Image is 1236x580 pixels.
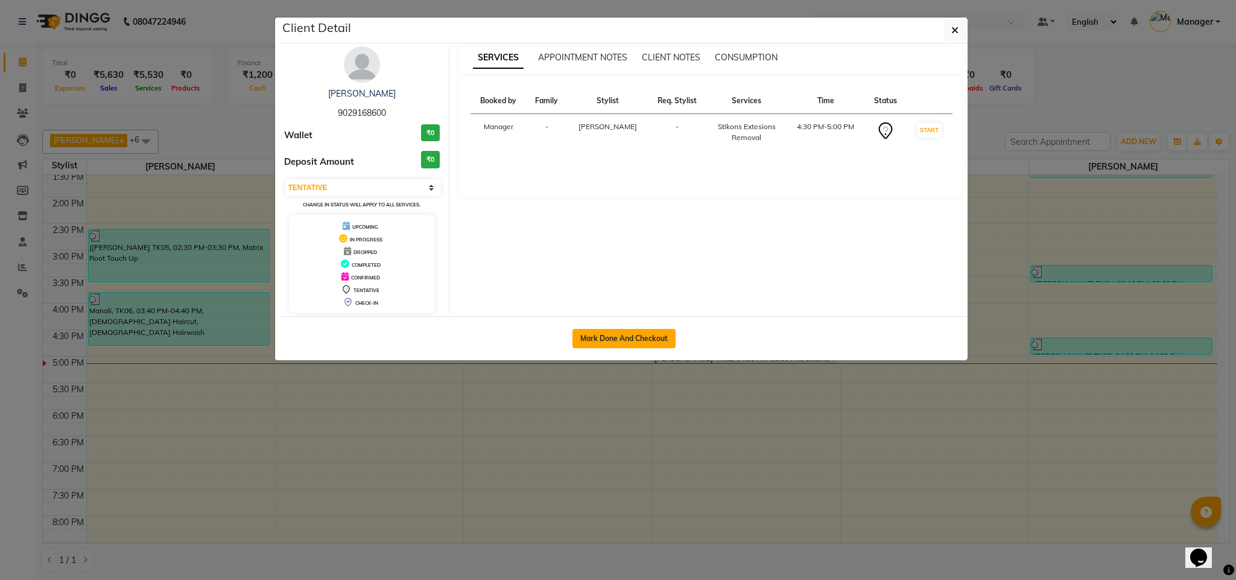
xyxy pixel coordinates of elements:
[284,155,354,169] span: Deposit Amount
[707,88,787,114] th: Services
[351,275,380,281] span: CONFIRMED
[786,88,865,114] th: Time
[350,237,382,243] span: IN PROGRESS
[865,88,906,114] th: Status
[328,88,396,99] a: [PERSON_NAME]
[538,52,627,63] span: APPOINTMENT NOTES
[284,129,312,142] span: Wallet
[642,52,700,63] span: CLIENT NOTES
[578,122,637,131] span: [PERSON_NAME]
[526,114,567,151] td: -
[471,88,526,114] th: Booked by
[714,121,779,143] div: Stikons Extesions Removal
[572,329,676,348] button: Mark Done And Checkout
[473,47,524,69] span: SERVICES
[1185,532,1224,568] iframe: chat widget
[352,262,381,268] span: COMPLETED
[917,123,942,138] button: START
[344,46,380,83] img: avatar
[786,114,865,151] td: 4:30 PM-5:00 PM
[568,88,648,114] th: Stylist
[421,124,440,142] h3: ₹0
[282,19,351,37] h5: Client Detail
[303,202,420,208] small: Change in status will apply to all services.
[338,107,386,118] span: 9029168600
[471,114,526,151] td: Manager
[526,88,567,114] th: Family
[648,88,707,114] th: Req. Stylist
[353,249,377,255] span: DROPPED
[421,151,440,168] h3: ₹0
[648,114,707,151] td: -
[355,300,378,306] span: CHECK-IN
[715,52,778,63] span: CONSUMPTION
[352,224,378,230] span: UPCOMING
[353,287,379,293] span: TENTATIVE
